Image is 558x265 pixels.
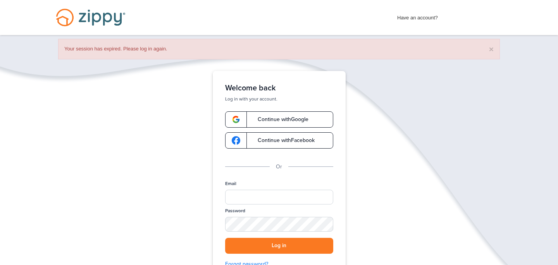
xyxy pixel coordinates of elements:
[225,111,333,128] a: google-logoContinue withGoogle
[489,45,494,53] button: ×
[225,132,333,149] a: google-logoContinue withFacebook
[225,96,333,102] p: Log in with your account.
[232,136,240,145] img: google-logo
[250,138,315,143] span: Continue with Facebook
[397,10,438,22] span: Have an account?
[225,208,245,214] label: Password
[276,163,282,171] p: Or
[250,117,308,122] span: Continue with Google
[225,217,333,232] input: Password
[225,83,333,93] h1: Welcome back
[58,39,500,59] div: Your session has expired. Please log in again.
[225,180,236,187] label: Email
[225,238,333,254] button: Log in
[225,190,333,204] input: Email
[232,115,240,124] img: google-logo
